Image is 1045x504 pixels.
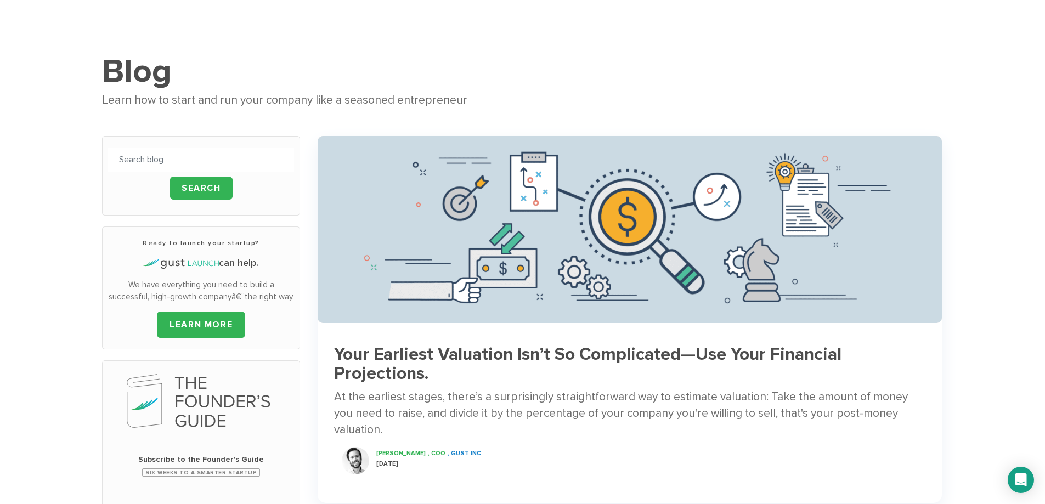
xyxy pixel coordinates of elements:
[376,450,426,457] span: [PERSON_NAME]
[342,447,369,474] img: Ryan Nash
[102,91,942,110] div: Learn how to start and run your company like a seasoned entrepreneur
[334,345,925,383] h3: Your Earliest Valuation Isn’t So Complicated—Use Your Financial Projections.
[142,468,260,477] span: Six Weeks to a Smarter Startup
[108,238,294,248] h3: Ready to launch your startup?
[102,52,942,91] h1: Blog
[1008,467,1034,493] div: Open Intercom Messenger
[448,450,481,457] span: , Gust INC
[376,460,398,467] span: [DATE]
[318,136,942,486] a: Startup Pricing Strategy Concepts Df0332e27679a759546818ede07d464577116d19979330954a439fea980ac7d...
[108,256,294,270] h4: can help.
[157,312,245,338] a: LEARN MORE
[334,389,925,439] div: At the earliest stages, there’s a surprisingly straightforward way to estimate valuation: Take th...
[318,136,942,323] img: Startup Pricing Strategy Concepts Df0332e27679a759546818ede07d464577116d19979330954a439fea980ac7d2
[108,454,294,465] span: Subscribe to the Founder's Guide
[170,177,233,200] input: Search
[428,450,445,457] span: , COO
[108,279,294,303] p: We have everything you need to build a successful, high-growth companyâ€”the right way.
[108,148,294,172] input: Search blog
